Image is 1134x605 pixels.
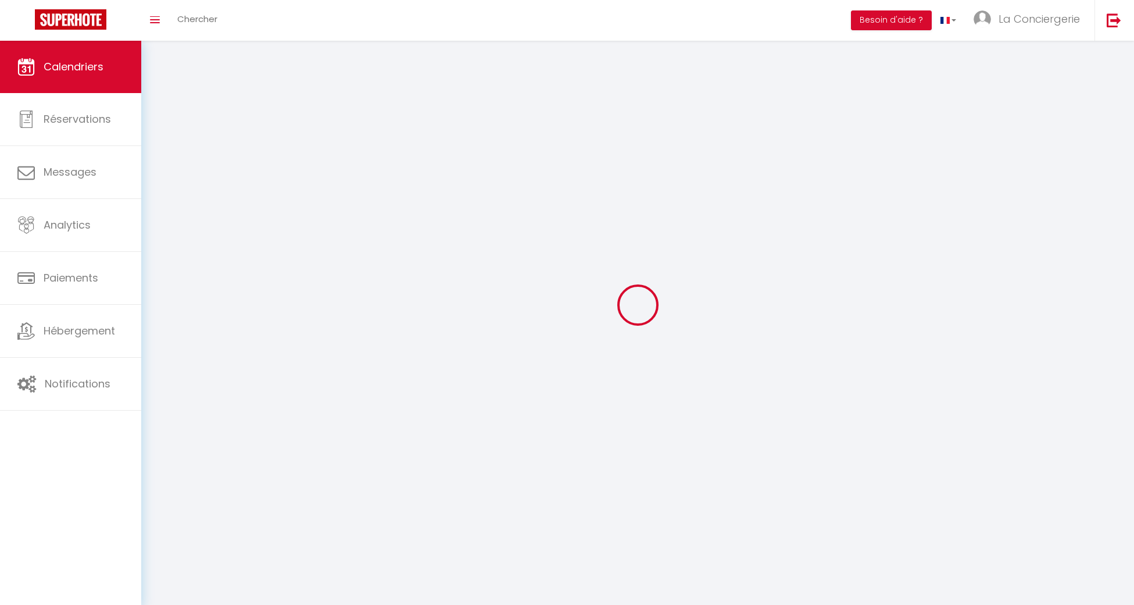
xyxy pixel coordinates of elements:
span: La Conciergerie [999,12,1080,26]
img: logout [1107,13,1121,27]
span: Chercher [177,13,217,25]
img: ... [974,10,991,28]
span: Hébergement [44,323,115,338]
button: Besoin d'aide ? [851,10,932,30]
img: Super Booking [35,9,106,30]
span: Messages [44,165,96,179]
span: Paiements [44,271,98,285]
span: Réservations [44,112,111,126]
span: Notifications [45,376,110,391]
span: Calendriers [44,59,103,74]
span: Analytics [44,218,91,232]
